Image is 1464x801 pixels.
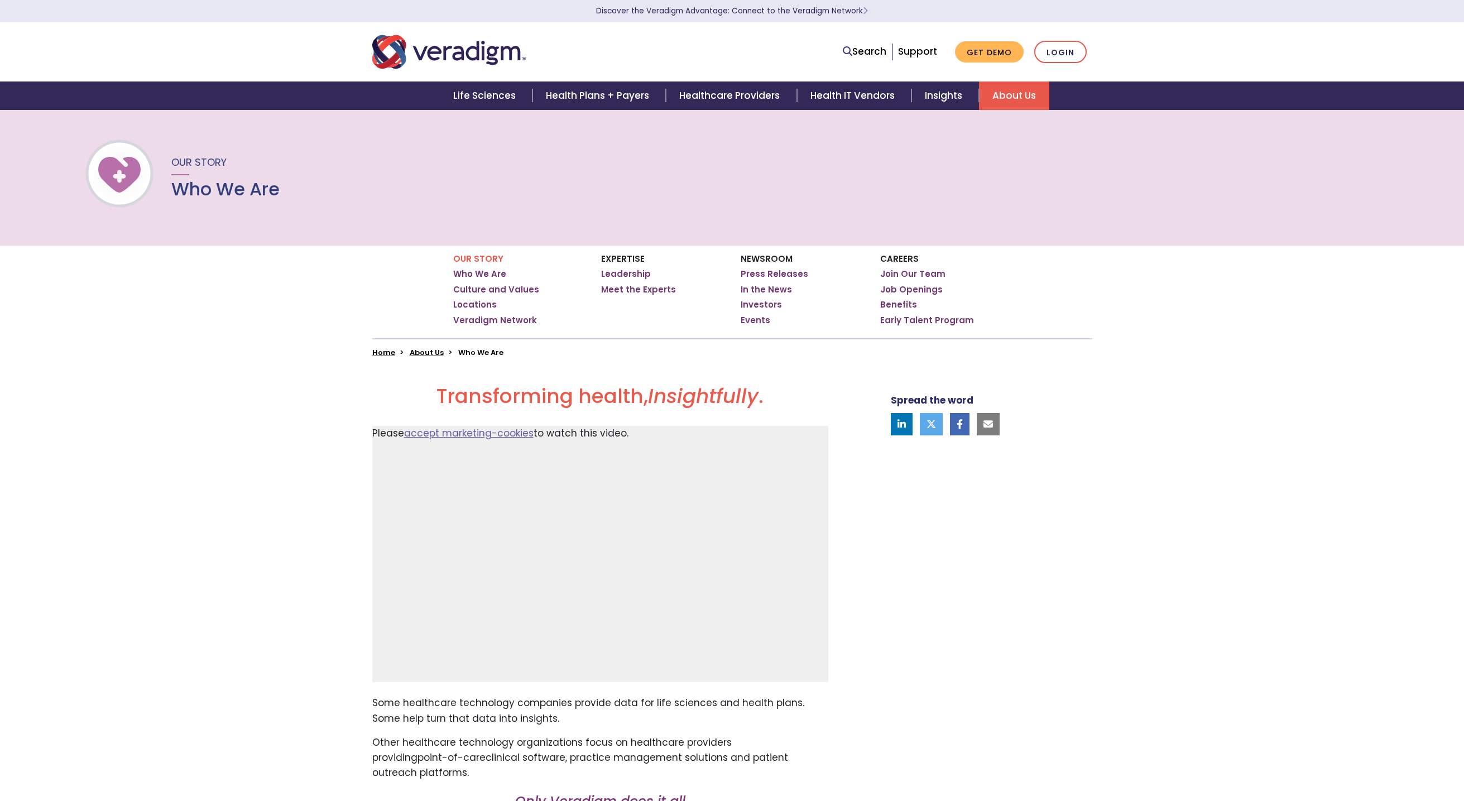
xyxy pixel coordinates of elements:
[666,81,796,110] a: Healthcare Providers
[372,384,828,417] h2: Transforming health, .
[596,6,868,16] a: Discover the Veradigm Advantage: Connect to the Veradigm NetworkLearn More
[741,315,770,326] a: Events
[601,268,651,280] a: Leadership
[1034,41,1087,64] a: Login
[372,33,526,70] img: Veradigm logo
[741,268,808,280] a: Press Releases
[601,284,676,295] a: Meet the Experts
[171,155,227,169] span: Our Story
[171,179,280,200] h1: Who We Are
[648,382,759,410] em: Insightfully
[911,81,979,110] a: Insights
[880,268,945,280] a: Join Our Team
[891,394,973,407] strong: Spread the word
[417,751,486,764] span: point-of-care
[741,284,792,295] a: In the News
[453,268,506,280] a: Who We Are
[372,347,395,358] a: Home
[532,81,666,110] a: Health Plans + Payers
[372,426,628,440] span: Please to watch this video.
[880,315,974,326] a: Early Talent Program
[955,41,1024,63] a: Get Demo
[863,6,868,16] span: Learn More
[372,735,828,781] p: Other healthcare technology organizations focus on healthcare providers providing clinical softwa...
[404,426,534,440] a: accept marketing-cookies
[410,347,444,358] a: About Us
[880,299,917,310] a: Benefits
[372,696,828,726] p: Some healthcare technology companies provide data for life sciences and health plans. Some help t...
[898,45,937,58] a: Support
[797,81,911,110] a: Health IT Vendors
[880,284,943,295] a: Job Openings
[453,315,537,326] a: Veradigm Network
[979,81,1049,110] a: About Us
[843,44,886,59] a: Search
[741,299,782,310] a: Investors
[453,284,539,295] a: Culture and Values
[453,299,497,310] a: Locations
[440,81,532,110] a: Life Sciences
